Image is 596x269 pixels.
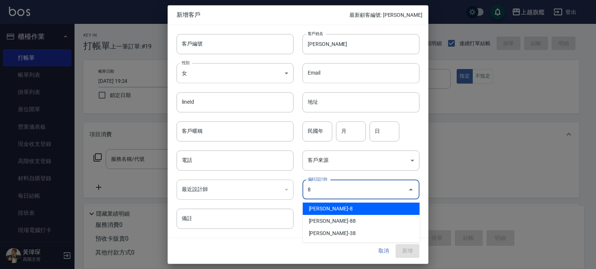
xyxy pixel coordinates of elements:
li: [PERSON_NAME]-38 [303,227,420,240]
label: 客戶姓名 [308,31,323,36]
label: 偏好設計師 [308,176,327,182]
div: 女 [177,63,294,83]
li: [PERSON_NAME]-88 [303,215,420,227]
button: Close [405,184,417,196]
button: 取消 [372,244,396,258]
span: 新增客戶 [177,11,349,19]
li: [PERSON_NAME]-8 [303,203,420,215]
label: 性別 [182,60,190,65]
p: 最新顧客編號: [PERSON_NAME] [349,11,422,19]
